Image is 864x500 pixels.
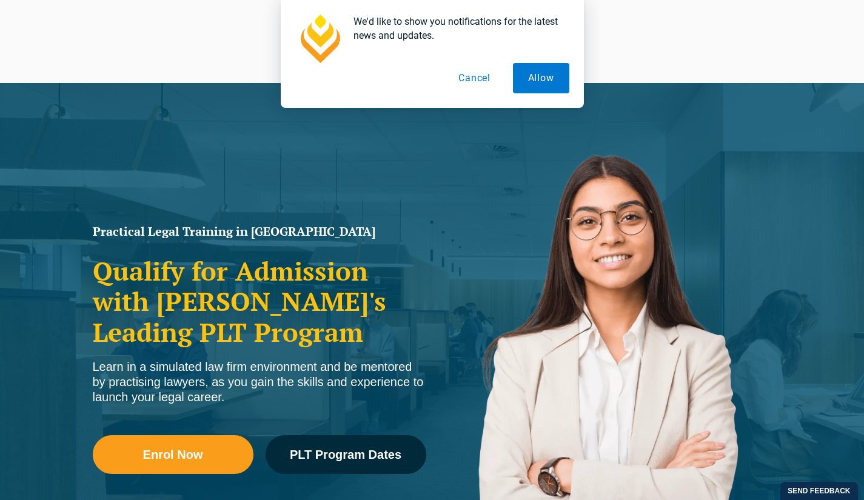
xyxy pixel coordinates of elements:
h2: Qualify for Admission with [PERSON_NAME]'s Leading PLT Program [93,256,426,347]
span: PLT Program Dates [290,448,401,461]
span: Enrol Now [143,448,203,461]
a: Enrol Now [93,435,253,474]
button: Allow [513,63,569,93]
div: Learn in a simulated law firm environment and be mentored by practising lawyers, as you gain the ... [93,359,426,405]
a: PLT Program Dates [266,435,426,474]
div: We'd like to show you notifications for the latest news and updates. [344,15,569,42]
h1: Practical Legal Training in [GEOGRAPHIC_DATA] [93,225,426,238]
button: Cancel [443,63,506,93]
img: notification icon [295,15,344,63]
